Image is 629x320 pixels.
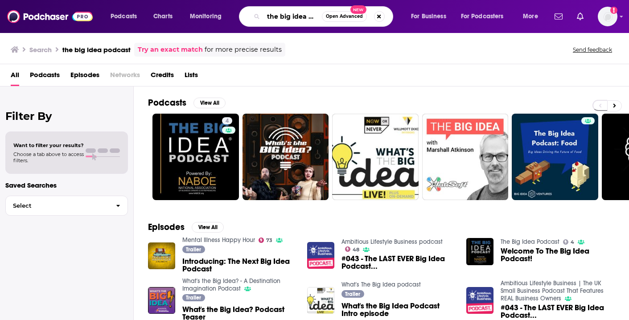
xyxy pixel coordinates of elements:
[466,287,493,314] img: #043 - The LAST EVER Big Idea Podcast...
[345,291,360,297] span: Trailer
[501,304,615,319] a: #043 - The LAST EVER Big Idea Podcast...
[259,238,273,243] a: 73
[405,9,457,24] button: open menu
[341,281,421,288] a: What's The Big Idea podcast
[501,279,604,302] a: Ambitious Lifestyle Business | The UK Small Business Podcast That Features REAL Business Owners
[193,98,226,108] button: View All
[182,277,280,292] a: What's the Big Idea? - A Destination Imagination Podcast
[192,222,224,233] button: View All
[411,10,446,23] span: For Business
[326,14,363,19] span: Open Advanced
[148,97,226,108] a: PodcastsView All
[455,9,517,24] button: open menu
[610,7,617,14] svg: Add a profile image
[111,10,137,23] span: Podcasts
[29,45,52,54] h3: Search
[350,5,366,14] span: New
[62,45,131,54] h3: the big idea podcast
[501,247,615,263] a: Welcome To The Big Idea Podcast!
[501,238,559,246] a: The Big Idea Podcast
[182,236,255,244] a: Mental Illness Happy Hour
[148,97,186,108] h2: Podcasts
[182,258,296,273] a: Introducing: The Next Big Idea Podcast
[563,239,575,245] a: 4
[5,181,128,189] p: Saved Searches
[104,9,148,24] button: open menu
[7,8,93,25] img: Podchaser - Follow, Share and Rate Podcasts
[205,45,282,55] span: for more precise results
[222,117,232,124] a: 4
[341,255,456,270] a: #043 - The LAST EVER Big Idea Podcast...
[461,10,504,23] span: For Podcasters
[186,247,201,252] span: Trailer
[148,242,175,270] img: Introducing: The Next Big Idea Podcast
[571,240,574,244] span: 4
[307,287,334,314] img: What's the Big Idea Podcast Intro episode
[153,10,173,23] span: Charts
[598,7,617,26] span: Logged in as SolComms
[247,6,402,27] div: Search podcasts, credits, & more...
[13,142,84,148] span: Want to filter your results?
[148,222,224,233] a: EpisodesView All
[148,287,175,314] img: What's the Big Idea? Podcast Teaser
[186,295,201,300] span: Trailer
[523,10,538,23] span: More
[322,11,367,22] button: Open AdvancedNew
[226,117,229,126] span: 4
[190,10,222,23] span: Monitoring
[266,238,272,242] span: 73
[70,68,99,86] a: Episodes
[13,151,84,164] span: Choose a tab above to access filters.
[573,9,587,24] a: Show notifications dropdown
[598,7,617,26] img: User Profile
[138,45,203,55] a: Try an exact match
[148,222,185,233] h2: Episodes
[110,68,140,86] span: Networks
[5,110,128,123] h2: Filter By
[185,68,198,86] a: Lists
[11,68,19,86] a: All
[517,9,549,24] button: open menu
[345,246,360,252] a: 48
[263,9,322,24] input: Search podcasts, credits, & more...
[152,114,239,200] a: 4
[353,248,359,252] span: 48
[307,242,334,269] img: #043 - The LAST EVER Big Idea Podcast...
[151,68,174,86] a: Credits
[5,196,128,216] button: Select
[341,302,456,317] a: What's the Big Idea Podcast Intro episode
[30,68,60,86] a: Podcasts
[570,46,615,53] button: Send feedback
[341,238,443,246] a: Ambitious Lifestyle Business podcast
[551,9,566,24] a: Show notifications dropdown
[466,238,493,265] img: Welcome To The Big Idea Podcast!
[598,7,617,26] button: Show profile menu
[184,9,233,24] button: open menu
[6,203,109,209] span: Select
[148,9,178,24] a: Charts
